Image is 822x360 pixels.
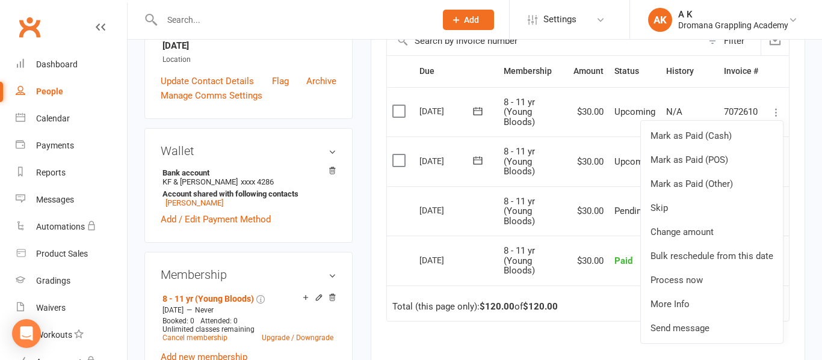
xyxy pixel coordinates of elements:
[16,294,127,322] a: Waivers
[241,177,274,186] span: xxxx 4286
[161,88,262,103] a: Manage Comms Settings
[36,276,70,285] div: Gradings
[161,166,336,209] li: KF & [PERSON_NAME]
[36,87,63,96] div: People
[16,132,127,159] a: Payments
[641,292,783,316] a: More Info
[16,78,127,105] a: People
[16,159,127,186] a: Reports
[464,15,479,25] span: Add
[641,124,783,148] a: Mark as Paid (Cash)
[718,56,764,87] th: Invoice #
[392,302,558,312] div: Total (this page only): of
[523,301,558,312] strong: $120.00
[701,26,761,55] button: Filter
[195,306,214,314] span: Never
[568,136,609,186] td: $30.00
[161,212,271,227] a: Add / Edit Payment Method
[641,172,783,196] a: Mark as Paid (Other)
[162,168,330,177] strong: Bank account
[200,317,238,325] span: Attended: 0
[543,6,576,33] span: Settings
[36,330,72,340] div: Workouts
[419,102,475,120] div: [DATE]
[159,305,336,315] div: —
[480,301,515,312] strong: $120.00
[36,141,74,150] div: Payments
[14,12,45,42] a: Clubworx
[36,222,85,231] div: Automations
[678,9,788,20] div: A K
[272,74,289,88] a: Flag
[568,186,609,236] td: $30.00
[162,325,255,334] span: Unlimited classes remaining
[718,87,764,137] td: 7072610
[414,56,498,87] th: Due
[16,213,127,240] a: Automations
[162,317,194,325] span: Booked: 0
[641,316,783,340] a: Send message
[162,40,336,51] strong: [DATE]
[16,105,127,132] a: Calendar
[641,220,783,244] a: Change amount
[568,236,609,285] td: $30.00
[641,196,783,220] a: Skip
[614,156,655,167] span: Upcoming
[504,146,535,177] span: 8 - 11 yr (Young Bloods)
[648,8,672,32] div: AK
[443,10,494,30] button: Add
[161,144,336,157] h3: Wallet
[16,240,127,267] a: Product Sales
[641,268,783,292] a: Process now
[609,56,661,87] th: Status
[387,26,701,55] input: Search by invoice number
[419,151,475,170] div: [DATE]
[16,51,127,78] a: Dashboard
[614,255,632,266] span: Paid
[419,251,475,269] div: [DATE]
[162,294,254,304] a: 8 - 11 yr (Young Bloods)
[162,54,336,66] div: Location
[161,268,336,281] h3: Membership
[419,201,475,219] div: [DATE]
[162,334,227,342] a: Cancel membership
[36,303,66,313] div: Waivers
[306,74,336,88] a: Archive
[666,106,682,117] span: N/A
[262,334,333,342] a: Upgrade / Downgrade
[162,189,330,198] strong: Account shared with following contacts
[36,59,78,69] div: Dashboard
[158,11,427,28] input: Search...
[36,168,66,177] div: Reports
[36,195,74,204] div: Messages
[641,244,783,268] a: Bulk reschedule from this date
[568,87,609,137] td: $30.00
[162,306,184,314] span: [DATE]
[724,34,744,48] div: Filter
[661,56,718,87] th: History
[614,106,655,117] span: Upcoming
[16,186,127,213] a: Messages
[568,56,609,87] th: Amount
[16,322,127,349] a: Workouts
[614,206,646,216] span: Pending
[16,267,127,294] a: Gradings
[161,74,254,88] a: Update Contact Details
[504,245,535,276] span: 8 - 11 yr (Young Bloods)
[498,56,568,87] th: Membership
[504,97,535,127] span: 8 - 11 yr (Young Bloods)
[641,148,783,172] a: Mark as Paid (POS)
[36,114,70,123] div: Calendar
[12,319,41,348] div: Open Intercom Messenger
[504,196,535,227] span: 8 - 11 yr (Young Bloods)
[36,249,88,258] div: Product Sales
[678,20,788,31] div: Dromana Grappling Academy
[165,198,223,207] a: [PERSON_NAME]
